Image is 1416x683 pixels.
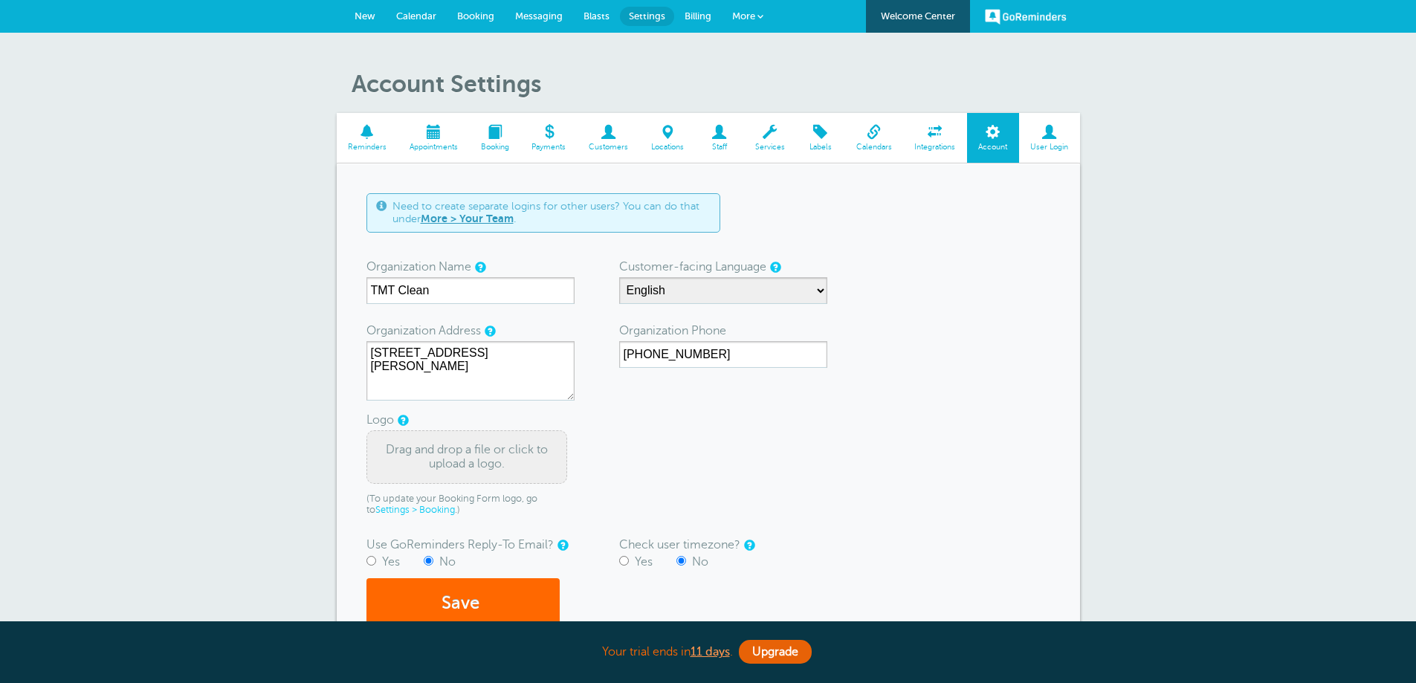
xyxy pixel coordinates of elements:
[804,143,837,152] span: Labels
[337,113,398,163] a: Reminders
[366,341,575,401] textarea: [STREET_ADDRESS][PERSON_NAME]
[578,113,640,163] a: Customers
[475,262,484,272] a: This will be used as the 'From' name for email reminders and messages, and also in the unsubscrib...
[692,555,708,569] label: No
[796,113,844,163] a: Labels
[620,7,674,26] a: Settings
[583,10,610,22] span: Blasts
[844,113,903,163] a: Calendars
[421,213,514,224] a: More > Your Team
[366,578,560,629] button: Save
[739,640,812,664] a: Upgrade
[366,533,554,557] label: Use GoReminders Reply-To Email?
[974,143,1012,152] span: Account
[619,319,726,343] label: Organization Phone
[629,10,665,22] span: Settings
[520,113,578,163] a: Payments
[619,255,766,279] label: Customer-facing Language
[352,70,1080,98] h1: Account Settings
[695,113,743,163] a: Staff
[911,143,960,152] span: Integrations
[485,326,494,336] a: A physical address, where you can receive mail, is required to be included in any marketing email...
[744,540,753,550] a: If this option is turned on, GoReminders will check if your browser's timezone is the same as you...
[702,143,736,152] span: Staff
[375,505,455,515] a: Settings > Booking
[392,200,711,226] span: Need to create separate logins for other users? You can do that under .
[640,113,696,163] a: Locations
[355,10,375,22] span: New
[366,430,567,484] div: Drag and drop a file or click to upload a logo.
[439,555,456,569] label: No
[382,555,400,569] label: Yes
[732,10,755,22] span: More
[852,143,896,152] span: Calendars
[344,143,391,152] span: Reminders
[528,143,570,152] span: Payments
[635,555,653,569] label: Yes
[405,143,462,152] span: Appointments
[1027,143,1073,152] span: User Login
[619,533,740,557] label: Check user timezone?
[743,113,796,163] a: Services
[903,113,967,163] a: Integrations
[515,10,563,22] span: Messaging
[366,493,575,517] p: (To update your Booking Form logo, go to .)
[396,10,436,22] span: Calendar
[1019,113,1080,163] a: User Login
[685,10,711,22] span: Billing
[469,113,520,163] a: Booking
[770,262,779,272] a: The customer-facing language is the language used for the parts of GoReminders your customers cou...
[647,143,688,152] span: Locations
[476,143,513,152] span: Booking
[366,408,394,432] label: Logo
[398,113,469,163] a: Appointments
[751,143,789,152] span: Services
[366,255,471,279] label: Organization Name
[457,10,494,22] span: Booking
[398,415,407,425] a: If you upload a logo here it will be added to your email reminders, email message blasts, and Rev...
[557,540,566,550] a: When you send a reminder, a message blast, or a chat message to a customer via email, you can hav...
[585,143,633,152] span: Customers
[337,636,1080,668] div: Your trial ends in .
[366,319,481,343] label: Organization Address
[691,645,730,658] a: 11 days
